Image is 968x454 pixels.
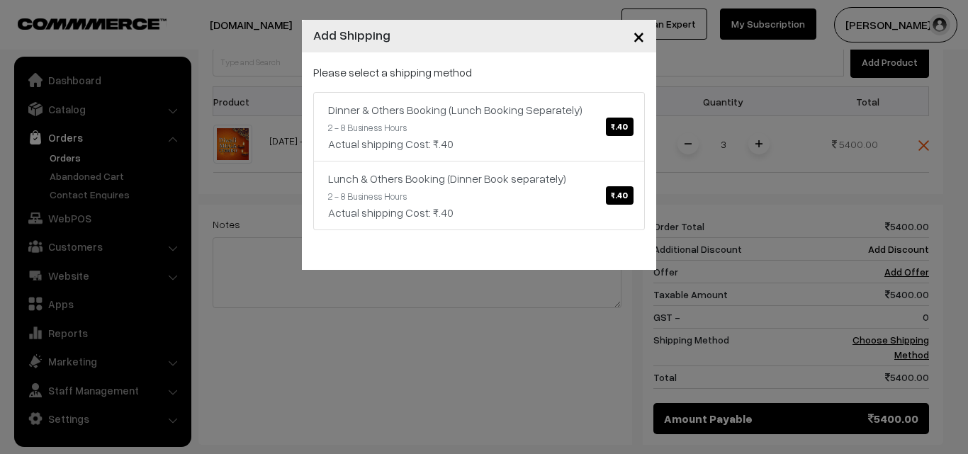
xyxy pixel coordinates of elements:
[328,191,407,202] small: 2 - 8 Business Hours
[633,23,645,49] span: ×
[313,64,645,81] p: Please select a shipping method
[313,92,645,161] a: Dinner & Others Booking (Lunch Booking Separately)₹.40 2 - 8 Business HoursActual shipping Cost: ...
[621,14,656,58] button: Close
[328,122,407,133] small: 2 - 8 Business Hours
[313,25,390,45] h4: Add Shipping
[313,161,645,230] a: Lunch & Others Booking (Dinner Book separately)₹.40 2 - 8 Business HoursActual shipping Cost: ₹.40
[328,135,630,152] div: Actual shipping Cost: ₹.40
[328,170,630,187] div: Lunch & Others Booking (Dinner Book separately)
[328,204,630,221] div: Actual shipping Cost: ₹.40
[606,186,633,205] span: ₹.40
[606,118,633,136] span: ₹.40
[328,101,630,118] div: Dinner & Others Booking (Lunch Booking Separately)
